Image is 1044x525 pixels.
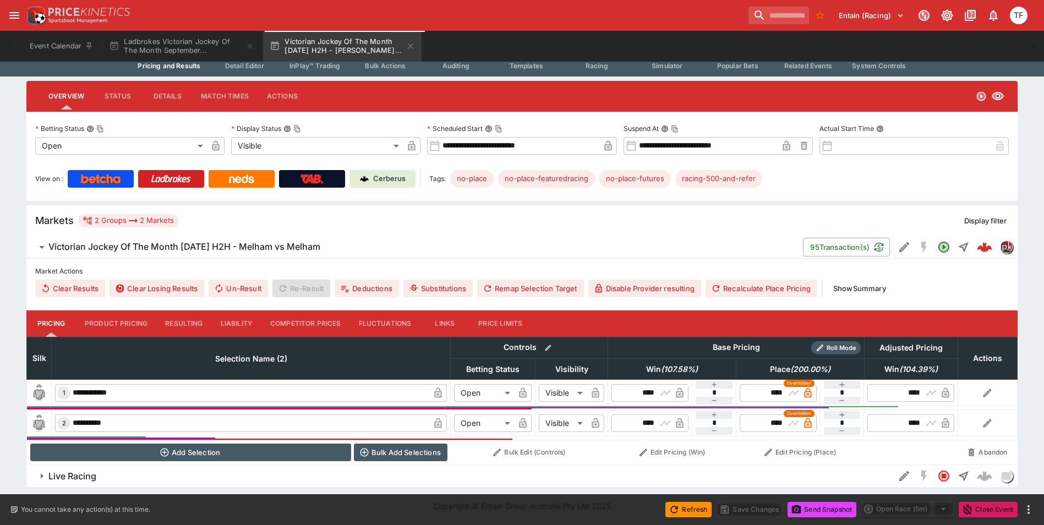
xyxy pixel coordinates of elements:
[599,170,671,188] div: Betting Target: cerberus
[717,62,758,70] span: Popular Bets
[212,310,261,337] button: Liability
[974,236,996,258] a: 2f61a188-2c4c-42ec-bb7f-06115ecabe5c
[61,389,68,397] span: 1
[27,337,52,379] th: Silk
[35,137,207,155] div: Open
[454,384,514,402] div: Open
[611,444,733,461] button: Edit Pricing (Win)
[360,174,369,183] img: Cerberus
[420,310,469,337] button: Links
[708,341,764,354] div: Base Pricing
[541,341,555,355] button: Bulk edit
[914,237,934,257] button: SGM Disabled
[289,62,340,70] span: InPlay™ Trading
[811,341,861,354] div: Show/hide Price Roll mode configuration.
[937,469,950,483] svg: Closed
[671,125,679,133] button: Copy To Clipboard
[48,18,108,23] img: Sportsbook Management
[451,337,608,358] th: Controls
[86,125,94,133] button: Betting StatusCopy To Clipboard
[48,8,130,16] img: PriceKinetics
[624,124,659,133] p: Suspend At
[652,62,682,70] span: Simulator
[864,337,958,358] th: Adjusted Pricing
[1022,503,1035,516] button: more
[151,174,191,183] img: Ladbrokes
[803,238,890,256] button: 95Transaction(s)
[977,239,992,255] div: 2f61a188-2c4c-42ec-bb7f-06115ecabe5c
[894,237,914,257] button: Edit Detail
[983,6,1003,25] button: Notifications
[35,280,105,297] button: Clear Results
[293,125,301,133] button: Copy To Clipboard
[634,363,710,376] span: Win(107.58%)
[1001,241,1013,253] img: pricekinetics
[787,410,811,417] span: Overridden
[822,343,861,353] span: Roll Mode
[937,6,957,25] button: Toggle light/dark mode
[1000,240,1013,254] div: pricekinetics
[30,384,48,402] img: blank-silk.png
[442,62,469,70] span: Auditing
[48,471,96,482] h6: Live Racing
[350,310,420,337] button: Fluctuations
[539,384,587,402] div: Visible
[1007,3,1031,28] button: Tom Flynn
[231,137,403,155] div: Visible
[81,174,121,183] img: Betcha
[510,62,543,70] span: Templates
[349,170,416,188] a: Cerberus
[35,214,74,227] h5: Markets
[4,6,24,25] button: open drawer
[76,310,156,337] button: Product Pricing
[914,466,934,486] button: SGM Disabled
[852,62,906,70] span: System Controls
[83,214,174,227] div: 2 Groups 2 Markets
[1001,470,1013,482] img: liveracing
[819,124,874,133] p: Actual Start Time
[373,173,406,184] p: Cerberus
[498,173,595,184] span: no-place-featuredracing
[958,337,1017,379] th: Actions
[1010,7,1027,24] div: Tom Flynn
[675,170,762,188] div: Betting Target: cerberus
[454,414,514,432] div: Open
[477,280,584,297] button: Remap Selection Target
[861,501,954,517] div: split button
[30,444,351,461] button: Add Selection
[954,466,974,486] button: Straight
[21,505,150,515] p: You cannot take any action(s) at this time.
[258,83,307,110] button: Actions
[209,280,267,297] button: Un-Result
[93,83,143,110] button: Status
[450,173,494,184] span: no-place
[991,90,1004,103] svg: Visible
[960,6,980,25] button: Documentation
[788,502,856,517] button: Send Snapshot
[539,414,587,432] div: Visible
[454,444,605,461] button: Bulk Edit (Controls)
[675,173,762,184] span: racing-500-and-refer
[876,125,884,133] button: Actual Start Time
[787,380,811,387] span: Overridden
[203,352,299,365] span: Selection Name (2)
[454,363,532,376] span: Betting Status
[740,444,861,461] button: Edit Pricing (Place)
[914,6,934,25] button: Connected to PK
[365,62,406,70] span: Bulk Actions
[40,83,93,110] button: Overview
[899,363,938,376] em: ( 104.39 %)
[894,466,914,486] button: Edit Detail
[110,280,204,297] button: Clear Losing Results
[272,280,330,297] span: Re-Result
[543,363,600,376] span: Visibility
[934,466,954,486] button: Closed
[48,241,320,253] h6: Victorian Jockey Of The Month [DATE] H2H - Melham vs Melham
[231,124,281,133] p: Display Status
[156,310,211,337] button: Resulting
[1000,469,1013,483] div: liveracing
[26,310,76,337] button: Pricing
[958,212,1013,229] button: Display filter
[469,310,531,337] button: Price Limits
[784,62,832,70] span: Related Events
